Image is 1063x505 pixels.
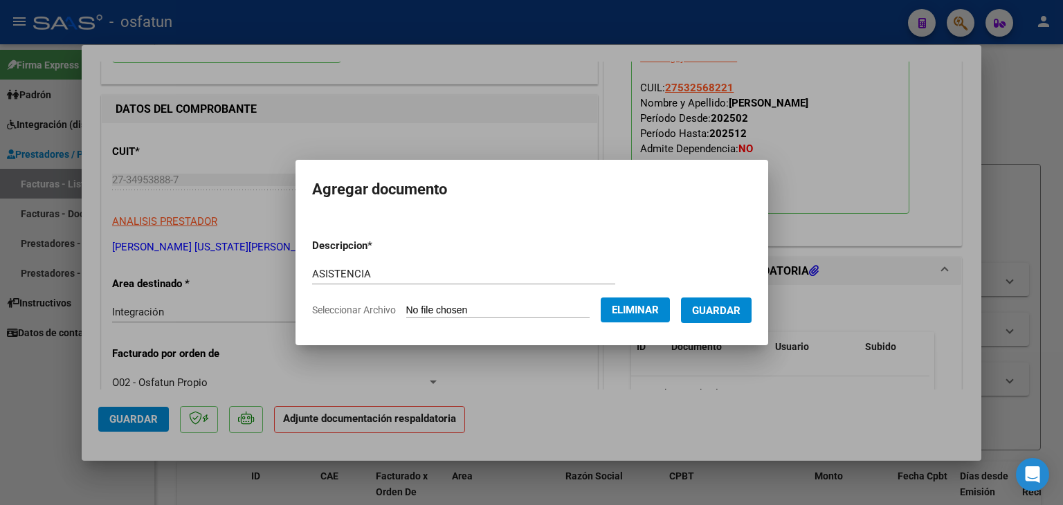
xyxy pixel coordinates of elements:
button: Eliminar [601,297,670,322]
span: Seleccionar Archivo [312,304,396,315]
h2: Agregar documento [312,176,752,203]
span: Eliminar [612,304,659,316]
span: Guardar [692,304,741,317]
p: Descripcion [312,238,444,254]
div: Open Intercom Messenger [1016,458,1049,491]
button: Guardar [681,297,752,323]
